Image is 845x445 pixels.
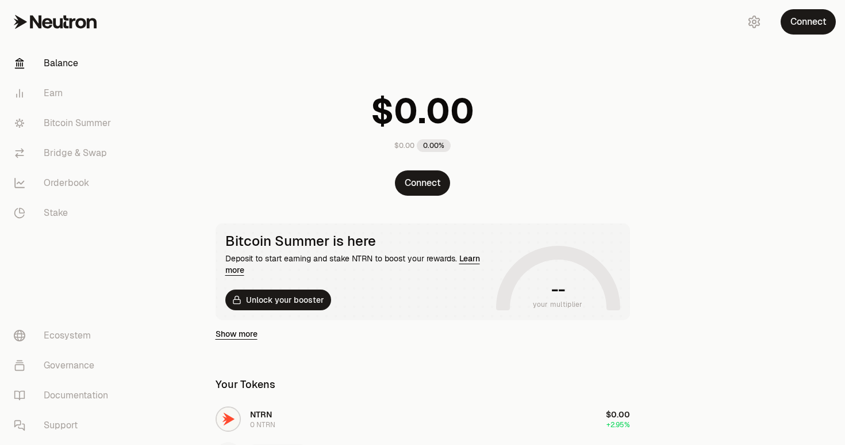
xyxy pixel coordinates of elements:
button: Unlock your booster [225,290,331,310]
a: Documentation [5,381,124,410]
button: Connect [781,9,836,35]
div: Bitcoin Summer is here [225,233,491,249]
a: Governance [5,351,124,381]
a: Orderbook [5,168,124,198]
div: Your Tokens [216,376,275,393]
button: Connect [395,170,450,196]
div: 0.00% [417,139,451,152]
span: your multiplier [533,299,583,310]
a: Balance [5,48,124,78]
a: Stake [5,198,124,228]
div: Deposit to start earning and stake NTRN to boost your rewards. [225,253,491,276]
a: Ecosystem [5,321,124,351]
a: Bitcoin Summer [5,108,124,138]
div: $0.00 [394,141,414,150]
a: Show more [216,328,258,340]
a: Earn [5,78,124,108]
h1: -- [551,280,564,299]
a: Support [5,410,124,440]
a: Bridge & Swap [5,138,124,168]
